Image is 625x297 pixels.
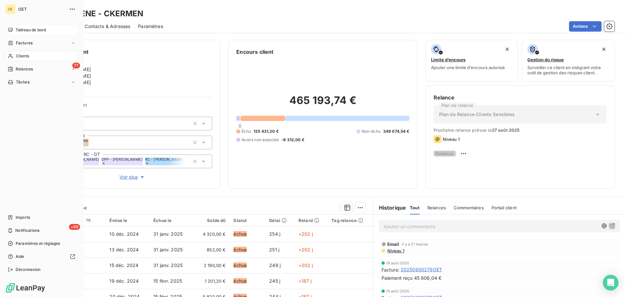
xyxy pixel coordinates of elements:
[299,262,313,268] span: +202 j
[492,127,520,133] span: 27 août 2025
[331,218,369,223] div: Tag relance
[196,218,226,223] div: Solde dû
[443,137,460,142] span: Niveau 1
[233,262,247,268] span: échue
[5,25,78,35] a: Tableau de bord
[410,205,420,210] span: Tout
[16,241,60,246] span: Paramètres et réglages
[233,231,247,237] span: échue
[382,275,413,281] span: Paiement reçu
[153,218,188,223] div: Échue le
[281,137,304,143] span: -9 312,00 €
[374,204,406,212] h6: Historique
[439,111,515,118] span: Plan de Relance Clients Sensibles
[72,63,80,68] span: 77
[299,218,324,223] div: Retard
[434,151,456,156] button: Relancer
[233,247,247,252] span: échue
[269,247,279,252] span: 251 j
[196,246,226,253] span: 852,00 €
[109,231,139,237] span: 10 déc. 2024
[242,128,251,134] span: Échu
[102,157,143,161] span: DPP - [PERSON_NAME]
[185,158,190,164] input: Ajouter une valeur
[522,40,615,82] button: Gestion du risqueSurveiller ce client en intégrant votre outil de gestion des risques client.
[269,262,281,268] span: 249 j
[434,127,606,133] span: Prochaine relance prévue le
[119,174,146,180] span: Voir plus
[5,251,78,262] a: Aide
[431,65,505,70] span: Ajouter une limite d’encours autorisé
[454,205,484,210] span: Commentaires
[109,218,146,223] div: Émise le
[427,205,446,210] span: Relances
[16,66,33,72] span: Relances
[16,53,29,59] span: Clients
[386,261,410,265] span: 19 août 2025
[5,283,46,293] img: Logo LeanPay
[153,262,183,268] span: 31 janv. 2025
[269,218,291,223] div: Délai
[109,262,138,268] span: 15 déc. 2024
[153,247,183,252] span: 31 janv. 2025
[269,231,280,237] span: 254 j
[425,40,518,82] button: Limite d’encoursAjouter une limite d’encours autorisé
[236,48,273,56] h6: Encours client
[402,242,428,246] span: il y a 21 heures
[382,266,399,273] span: Facture :
[362,128,381,134] span: Non-échu
[603,275,618,290] div: Open Intercom Messenger
[109,278,139,284] span: 19 déc. 2024
[299,278,312,284] span: +187 j
[269,278,280,284] span: 245 j
[527,57,564,62] span: Gestion du risque
[387,242,399,247] span: Email
[401,266,442,273] span: 20250600279OET
[84,217,92,223] span: 76
[16,254,24,260] span: Aide
[57,8,144,20] h3: KERMENE - CKERMEN
[414,275,442,281] span: 45 806,04 €
[153,278,182,284] span: 15 févr. 2025
[569,21,602,32] button: Actions
[18,7,65,12] span: OET
[16,267,41,273] span: Déconnexion
[153,231,183,237] span: 31 janv. 2025
[431,57,465,62] span: Limite d’encours
[196,278,226,284] span: 1 201,20 €
[16,27,46,33] span: Tableau de bord
[5,38,78,48] a: Factures
[242,137,279,143] span: Avoirs non associés
[39,48,212,56] h6: Informations client
[239,123,241,128] span: 0
[16,40,33,46] span: Factures
[5,51,78,61] a: Clients
[236,94,409,113] h2: 465 193,74 €
[383,128,410,134] span: 349 074,54 €
[254,128,279,134] span: 125 431,20 €
[299,231,313,237] span: +202 j
[16,215,30,220] span: Imports
[5,77,78,87] a: Tâches
[5,212,78,223] a: Imports
[387,248,404,253] span: Niveau 1
[145,157,184,161] span: RC - [PERSON_NAME]
[69,224,80,230] span: +99
[5,4,16,14] div: OE
[109,247,139,252] span: 13 déc. 2024
[52,173,212,181] button: Voir plus
[196,262,226,269] span: 2 190,00 €
[138,23,163,30] span: Paramètres
[52,102,212,111] span: Propriétés Client
[5,64,78,74] a: 77Relances
[527,65,609,75] span: Surveiller ce client en intégrant votre outil de gestion des risques client.
[299,247,313,252] span: +202 j
[85,23,130,30] span: Contacts & Adresses
[386,289,410,293] span: 15 août 2025
[196,231,226,237] span: 4 320,00 €
[233,278,247,284] span: échue
[89,140,94,145] input: Ajouter une valeur
[233,218,261,223] div: Statut
[434,94,606,101] h6: Relance
[5,238,78,249] a: Paramètres et réglages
